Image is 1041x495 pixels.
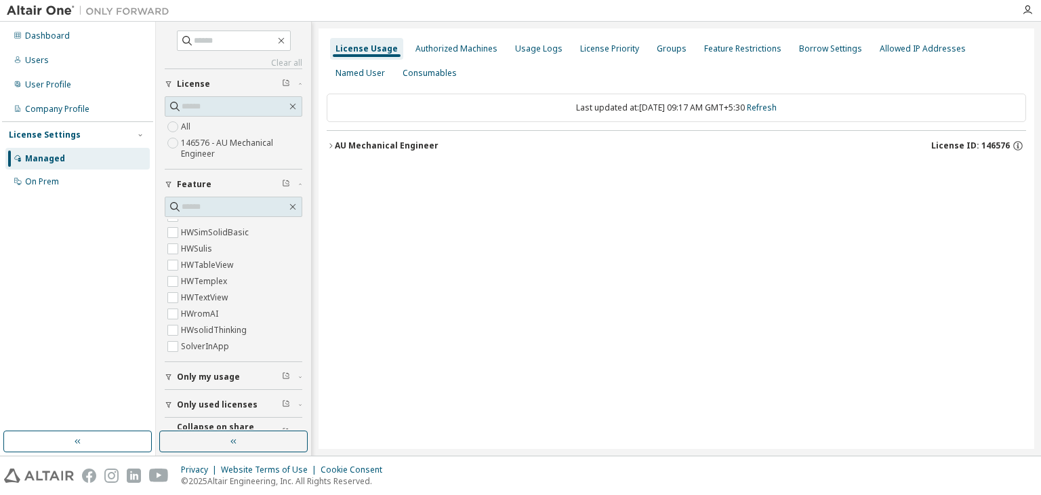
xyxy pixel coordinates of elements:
span: Clear filter [282,372,290,382]
div: Users [25,55,49,66]
div: Managed [25,153,65,164]
div: On Prem [25,176,59,187]
label: HWsolidThinking [181,322,249,338]
div: Authorized Machines [415,43,497,54]
span: Clear filter [282,79,290,90]
button: License [165,69,302,99]
label: All [181,119,193,135]
span: Only my usage [177,372,240,382]
label: SolverInApp [181,338,232,355]
div: Privacy [181,464,221,475]
div: Feature Restrictions [704,43,781,54]
span: License [177,79,210,90]
label: HWTableView [181,257,236,273]
div: Allowed IP Addresses [880,43,966,54]
img: instagram.svg [104,469,119,483]
label: HWSimSolidBasic [181,224,251,241]
div: Last updated at: [DATE] 09:17 AM GMT+5:30 [327,94,1026,122]
div: Website Terms of Use [221,464,321,475]
div: License Settings [9,130,81,140]
span: Clear filter [282,399,290,410]
div: Cookie Consent [321,464,390,475]
span: Feature [177,179,211,190]
button: AU Mechanical EngineerLicense ID: 146576 [327,131,1026,161]
span: Clear filter [282,179,290,190]
label: HWSulis [181,241,215,257]
div: User Profile [25,79,71,90]
div: Borrow Settings [799,43,862,54]
div: Company Profile [25,104,89,115]
button: Only my usage [165,362,302,392]
button: Only used licenses [165,390,302,420]
span: Only used licenses [177,399,258,410]
span: Collapse on share string [177,422,282,443]
div: Named User [335,68,385,79]
button: Feature [165,170,302,199]
a: Clear all [165,58,302,68]
span: Clear filter [282,427,290,438]
img: altair_logo.svg [4,469,74,483]
a: Refresh [747,102,777,113]
div: AU Mechanical Engineer [335,140,438,151]
span: License ID: 146576 [931,140,1010,151]
img: youtube.svg [149,469,169,483]
div: License Usage [335,43,398,54]
div: License Priority [580,43,639,54]
label: HWTemplex [181,273,230,290]
div: Consumables [403,68,457,79]
img: linkedin.svg [127,469,141,483]
div: Dashboard [25,31,70,41]
p: © 2025 Altair Engineering, Inc. All Rights Reserved. [181,475,390,487]
img: Altair One [7,4,176,18]
label: HWTextView [181,290,230,306]
div: Usage Logs [515,43,563,54]
div: Groups [657,43,687,54]
label: 146576 - AU Mechanical Engineer [181,135,302,162]
label: HWromAI [181,306,221,322]
img: facebook.svg [82,469,96,483]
